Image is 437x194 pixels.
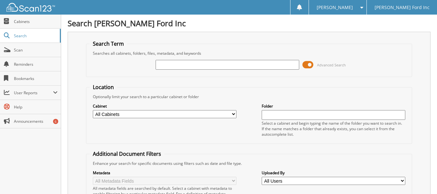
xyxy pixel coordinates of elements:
span: Search [14,33,57,39]
label: Uploaded By [262,170,405,176]
span: Reminders [14,62,58,67]
label: Metadata [93,170,236,176]
label: Folder [262,103,405,109]
div: Optionally limit your search to a particular cabinet or folder [90,94,409,99]
div: Enhance your search for specific documents using filters such as date and file type. [90,161,409,166]
span: Announcements [14,119,58,124]
span: [PERSON_NAME] Ford Inc [375,6,430,9]
span: Scan [14,47,58,53]
legend: Location [90,84,117,91]
div: Searches all cabinets, folders, files, metadata, and keywords [90,51,409,56]
div: 6 [53,119,58,124]
img: scan123-logo-white.svg [6,3,55,12]
span: Bookmarks [14,76,58,81]
div: Select a cabinet and begin typing the name of the folder you want to search in. If the name match... [262,120,405,137]
span: [PERSON_NAME] [317,6,353,9]
span: Cabinets [14,19,58,24]
iframe: Chat Widget [405,163,437,194]
span: Advanced Search [317,63,346,67]
legend: Search Term [90,40,127,47]
span: Help [14,104,58,110]
h1: Search [PERSON_NAME] Ford Inc [68,18,431,29]
span: User Reports [14,90,53,96]
legend: Additional Document Filters [90,150,164,157]
label: Cabinet [93,103,236,109]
